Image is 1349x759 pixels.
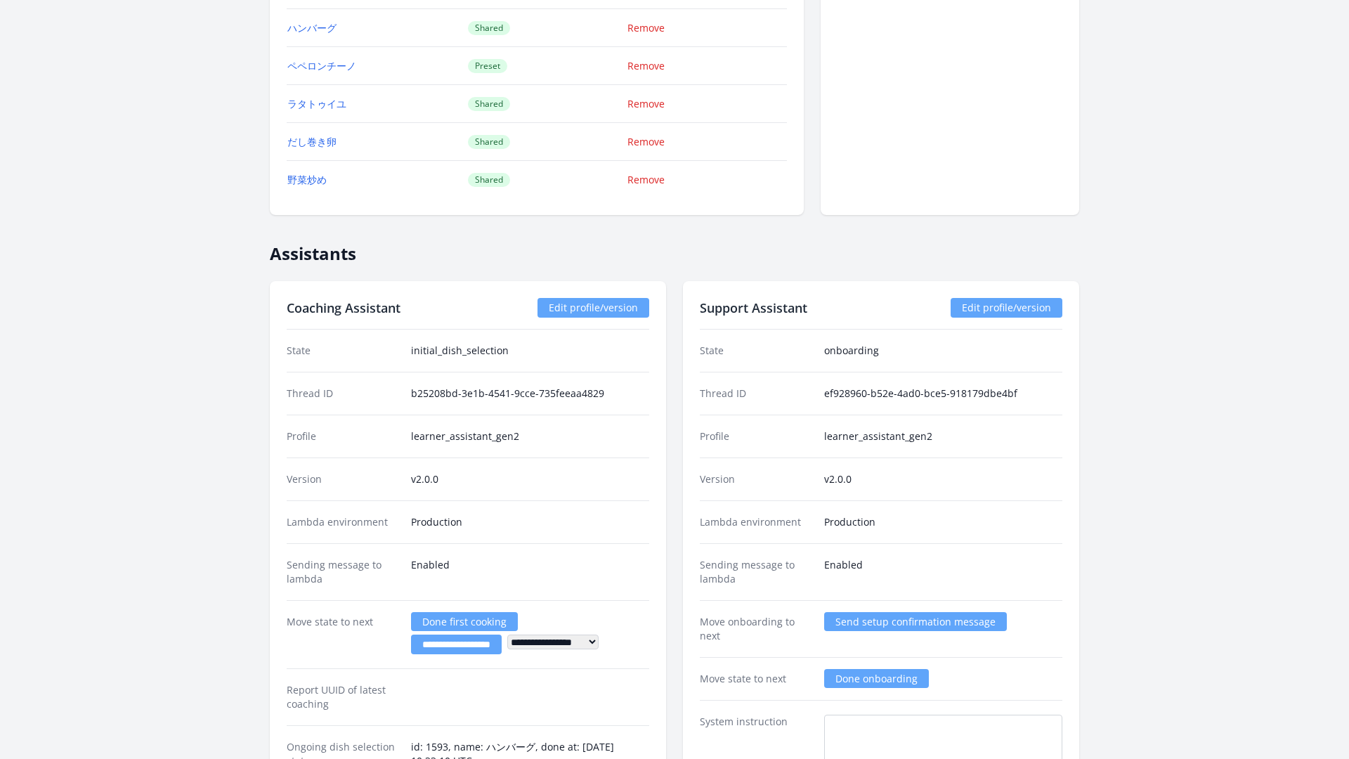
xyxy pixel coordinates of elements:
[287,472,400,486] dt: Version
[627,21,665,34] a: Remove
[287,21,337,34] a: ハンバーグ
[411,472,649,486] dd: v2.0.0
[951,298,1062,318] a: Edit profile/version
[627,59,665,72] a: Remove
[700,615,813,643] dt: Move onboarding to next
[287,97,346,110] a: ラタトゥイユ
[411,387,649,401] dd: b25208bd-3e1b-4541-9cce-735feeaa4829
[824,669,929,688] a: Done onboarding
[411,429,649,443] dd: learner_assistant_gen2
[287,298,400,318] h2: Coaching Assistant
[700,515,813,529] dt: Lambda environment
[287,344,400,358] dt: State
[824,387,1062,401] dd: ef928960-b52e-4ad0-bce5-918179dbe4bf
[700,344,813,358] dt: State
[824,515,1062,529] dd: Production
[700,472,813,486] dt: Version
[700,558,813,586] dt: Sending message to lambda
[627,135,665,148] a: Remove
[468,59,507,73] span: Preset
[700,298,807,318] h2: Support Assistant
[270,232,1079,264] h2: Assistants
[627,97,665,110] a: Remove
[411,344,649,358] dd: initial_dish_selection
[411,558,649,586] dd: Enabled
[824,612,1007,631] a: Send setup confirmation message
[287,387,400,401] dt: Thread ID
[287,615,400,654] dt: Move state to next
[468,135,510,149] span: Shared
[287,135,337,148] a: だし巻き卵
[411,612,518,631] a: Done first cooking
[468,173,510,187] span: Shared
[411,515,649,529] dd: Production
[287,173,327,186] a: 野菜炒め
[700,387,813,401] dt: Thread ID
[287,558,400,586] dt: Sending message to lambda
[468,97,510,111] span: Shared
[824,344,1062,358] dd: onboarding
[287,515,400,529] dt: Lambda environment
[468,21,510,35] span: Shared
[700,672,813,686] dt: Move state to next
[627,173,665,186] a: Remove
[287,683,400,711] dt: Report UUID of latest coaching
[537,298,649,318] a: Edit profile/version
[824,558,1062,586] dd: Enabled
[287,59,356,72] a: ペペロンチーノ
[824,472,1062,486] dd: v2.0.0
[700,429,813,443] dt: Profile
[824,429,1062,443] dd: learner_assistant_gen2
[287,429,400,443] dt: Profile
